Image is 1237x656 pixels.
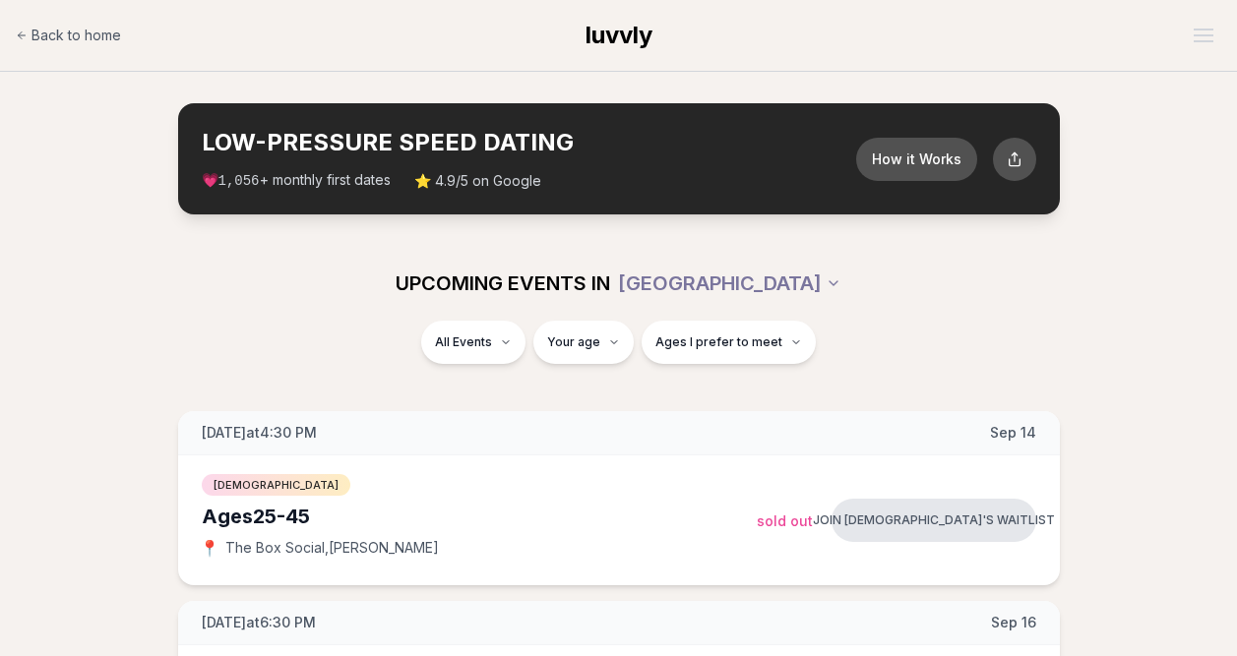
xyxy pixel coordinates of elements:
span: [DEMOGRAPHIC_DATA] [202,474,350,496]
span: The Box Social , [PERSON_NAME] [225,538,439,558]
span: Sep 14 [990,423,1036,443]
button: Open menu [1186,21,1221,50]
button: Ages I prefer to meet [642,321,816,364]
a: Back to home [16,16,121,55]
span: 💗 + monthly first dates [202,170,391,191]
h2: LOW-PRESSURE SPEED DATING [202,127,856,158]
button: [GEOGRAPHIC_DATA] [618,262,841,305]
button: All Events [421,321,526,364]
span: All Events [435,334,492,350]
span: Ages I prefer to meet [655,334,782,350]
span: [DATE] at 6:30 PM [202,613,316,632]
span: 📍 [202,540,217,556]
span: 1,056 [218,173,260,189]
span: Back to home [31,26,121,45]
span: UPCOMING EVENTS IN [396,269,610,297]
span: Your age [547,334,600,350]
span: [DATE] at 4:30 PM [202,423,317,443]
button: Your age [533,321,634,364]
button: Join [DEMOGRAPHIC_DATA]'s waitlist [832,499,1036,542]
button: How it Works [856,138,977,181]
span: Sold Out [757,512,813,529]
span: Sep 16 [991,613,1036,632]
a: luvvly [586,20,652,51]
div: Ages 25-45 [202,503,757,530]
span: ⭐ 4.9/5 on Google [414,171,541,191]
span: luvvly [586,21,652,49]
